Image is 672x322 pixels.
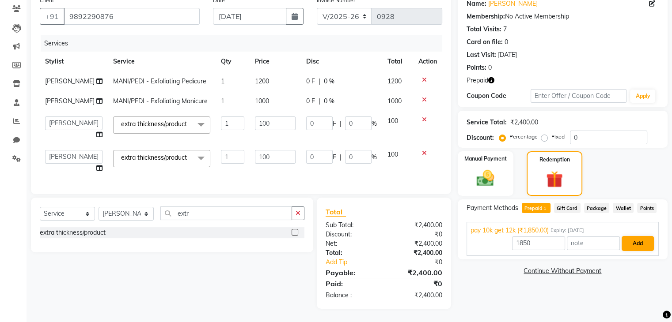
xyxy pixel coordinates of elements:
[324,77,334,86] span: 0 %
[467,203,518,213] span: Payment Methods
[382,52,413,71] th: Total
[40,8,65,25] button: +91
[622,236,654,251] button: Add
[40,52,108,71] th: Stylist
[384,278,449,289] div: ₹0
[467,12,659,21] div: No Active Membership
[306,97,315,106] span: 0 F
[498,50,517,60] div: [DATE]
[384,239,449,248] div: ₹2,400.00
[372,119,377,128] span: %
[503,25,507,34] div: 7
[326,207,346,217] span: Total
[255,77,269,85] span: 1200
[551,227,584,234] span: Expiry: [DATE]
[464,155,507,163] label: Manual Payment
[551,133,565,141] label: Fixed
[541,169,568,190] img: _gift.svg
[459,266,666,276] a: Continue Without Payment
[221,77,224,85] span: 1
[319,248,384,258] div: Total:
[413,52,442,71] th: Action
[301,52,382,71] th: Disc
[221,97,224,105] span: 1
[384,221,449,230] div: ₹2,400.00
[554,203,581,213] span: Gift Card
[471,226,549,235] span: pay 10k get 12k (₹1,850.00)
[467,91,531,101] div: Coupon Code
[340,153,342,162] span: |
[505,37,508,47] div: 0
[509,133,538,141] label: Percentage
[387,97,402,105] span: 1000
[467,50,496,60] div: Last Visit:
[306,77,315,86] span: 0 F
[539,156,570,164] label: Redemption
[113,97,208,105] span: MANI/PEDI - Exfoliating Manicure
[319,258,395,267] a: Add Tip
[522,203,551,213] span: Prepaid
[45,77,95,85] span: ⁠[PERSON_NAME]
[250,52,301,71] th: Price
[333,153,336,162] span: F
[613,203,634,213] span: Wallet
[531,89,627,103] input: Enter Offer / Coupon Code
[319,97,320,106] span: |
[512,236,565,250] input: Amount
[467,118,507,127] div: Service Total:
[467,12,505,21] div: Membership:
[319,267,384,278] div: Payable:
[387,117,398,125] span: 100
[467,37,503,47] div: Card on file:
[637,203,657,213] span: Points
[45,97,95,105] span: [PERSON_NAME]
[216,52,250,71] th: Qty
[488,63,492,72] div: 0
[372,153,377,162] span: %
[467,63,486,72] div: Points:
[395,258,448,267] div: ₹0
[543,206,547,212] span: 1
[384,248,449,258] div: ₹2,400.00
[471,168,500,188] img: _cash.svg
[567,236,620,250] input: note
[333,119,336,128] span: F
[113,77,206,85] span: MANI/PEDI - Exfoliating Pedicure
[319,221,384,230] div: Sub Total:
[319,239,384,248] div: Net:
[41,35,449,52] div: Services
[40,228,106,237] div: extra thickness/product
[121,120,187,128] span: extra thickness/product
[387,150,398,158] span: 100
[187,120,191,128] a: x
[467,76,488,85] span: Prepaid
[630,90,655,103] button: Apply
[108,52,216,71] th: Service
[384,230,449,239] div: ₹0
[467,133,494,142] div: Discount:
[324,97,334,106] span: 0 %
[510,118,538,127] div: ₹2,400.00
[384,291,449,300] div: ₹2,400.00
[64,8,200,25] input: Search by Name/Mobile/Email/Code
[319,77,320,86] span: |
[387,77,402,85] span: 1200
[160,206,292,220] input: Search or Scan
[340,119,342,128] span: |
[384,267,449,278] div: ₹2,400.00
[584,203,610,213] span: Package
[467,25,501,34] div: Total Visits:
[121,154,187,161] span: extra thickness/product
[255,97,269,105] span: 1000
[187,154,191,161] a: x
[319,278,384,289] div: Paid:
[319,230,384,239] div: Discount:
[319,291,384,300] div: Balance :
